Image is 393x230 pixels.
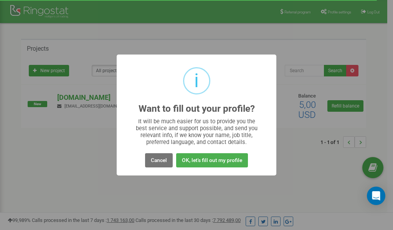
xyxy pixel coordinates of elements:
[367,187,385,205] div: Open Intercom Messenger
[145,153,173,167] button: Cancel
[194,68,199,93] div: i
[176,153,248,167] button: OK, let's fill out my profile
[139,104,255,114] h2: Want to fill out your profile?
[132,118,261,146] div: It will be much easier for us to provide you the best service and support possible, and send you ...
